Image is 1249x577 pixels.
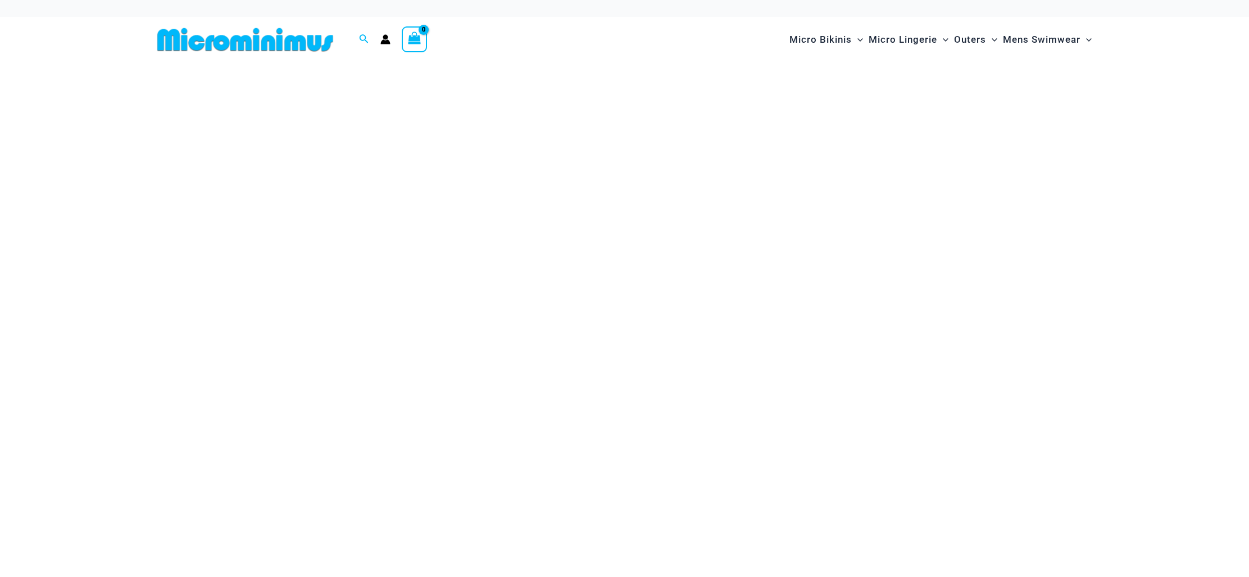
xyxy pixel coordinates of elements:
a: Micro LingerieMenu ToggleMenu Toggle [866,22,951,57]
span: Mens Swimwear [1003,25,1080,54]
a: Search icon link [359,33,369,47]
a: Micro BikinisMenu ToggleMenu Toggle [787,22,866,57]
img: MM SHOP LOGO FLAT [153,27,338,52]
a: Account icon link [380,34,390,44]
span: Menu Toggle [986,25,997,54]
span: Menu Toggle [937,25,948,54]
span: Menu Toggle [852,25,863,54]
a: Mens SwimwearMenu ToggleMenu Toggle [1000,22,1094,57]
span: Micro Lingerie [869,25,937,54]
a: View Shopping Cart, empty [402,26,428,52]
a: OutersMenu ToggleMenu Toggle [951,22,1000,57]
span: Menu Toggle [1080,25,1092,54]
span: Outers [954,25,986,54]
nav: Site Navigation [785,21,1097,58]
span: Micro Bikinis [789,25,852,54]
